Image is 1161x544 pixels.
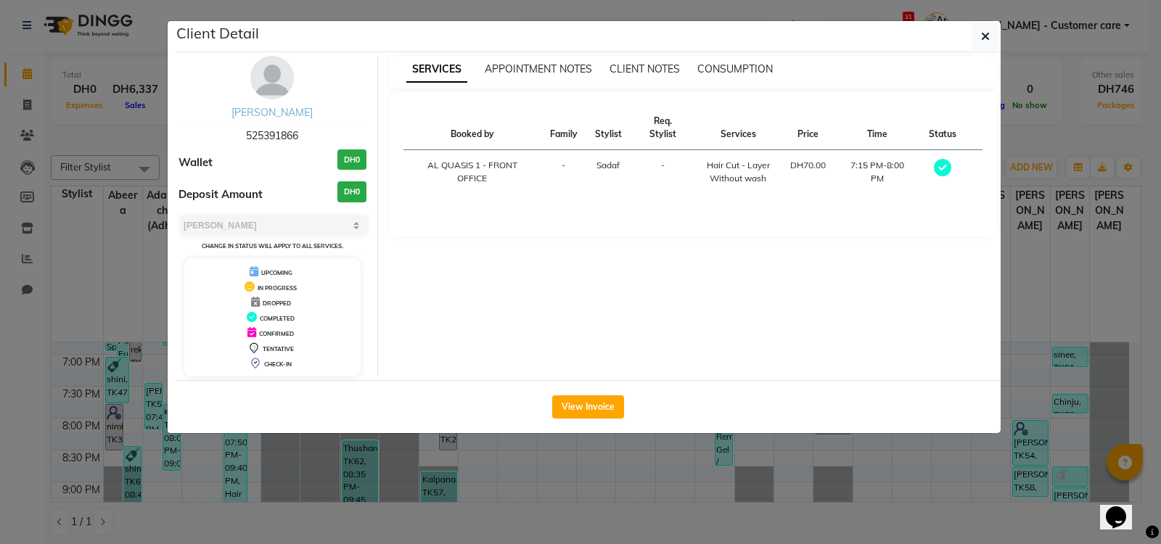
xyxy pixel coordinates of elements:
[552,395,624,419] button: View Invoice
[403,150,541,194] td: AL QUASIS 1 - FRONT OFFICE
[263,345,294,353] span: TENTATIVE
[337,181,366,202] h3: DH0
[337,149,366,170] h3: DH0
[406,57,467,83] span: SERVICES
[250,56,294,99] img: avatar
[246,129,298,142] span: 525391866
[596,160,620,170] span: Sadaf
[834,150,920,194] td: 7:15 PM-8:00 PM
[781,106,834,150] th: Price
[231,106,313,119] a: [PERSON_NAME]
[631,106,695,150] th: Req. Stylist
[920,106,965,150] th: Status
[694,106,781,150] th: Services
[541,150,586,194] td: -
[697,62,773,75] span: CONSUMPTION
[260,315,295,322] span: COMPLETED
[259,330,294,337] span: CONFIRMED
[264,360,292,368] span: CHECK-IN
[485,62,592,75] span: APPOINTMENT NOTES
[541,106,586,150] th: Family
[703,159,772,185] div: Hair Cut - Layer Without wash
[202,242,343,250] small: Change in status will apply to all services.
[1100,486,1146,529] iframe: chat widget
[179,186,263,203] span: Deposit Amount
[631,150,695,194] td: -
[263,300,291,307] span: DROPPED
[403,106,541,150] th: Booked by
[179,154,213,171] span: Wallet
[586,106,631,150] th: Stylist
[790,159,826,172] div: DH70.00
[258,284,297,292] span: IN PROGRESS
[261,269,292,276] span: UPCOMING
[834,106,920,150] th: Time
[610,62,680,75] span: CLIENT NOTES
[176,22,259,44] h5: Client Detail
